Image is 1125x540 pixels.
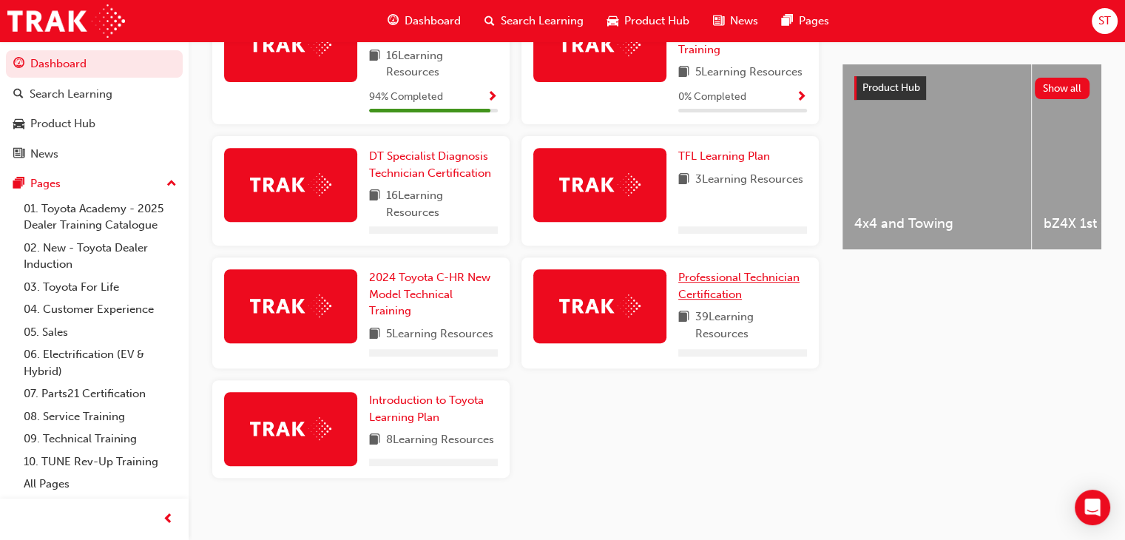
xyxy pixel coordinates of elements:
a: 07. Parts21 Certification [18,382,183,405]
a: Product HubShow all [854,76,1089,100]
span: 16 Learning Resources [386,47,498,81]
img: Trak [7,4,125,38]
span: 8 Learning Resources [386,431,494,450]
a: 06. Electrification (EV & Hybrid) [18,343,183,382]
img: Trak [250,173,331,196]
a: Search Learning [6,81,183,108]
span: car-icon [607,12,618,30]
div: Product Hub [30,115,95,132]
a: 03. Toyota For Life [18,276,183,299]
span: guage-icon [388,12,399,30]
img: Trak [559,173,641,196]
span: book-icon [369,47,380,81]
a: pages-iconPages [770,6,841,36]
a: All Pages [18,473,183,496]
a: car-iconProduct Hub [595,6,701,36]
div: Open Intercom Messenger [1075,490,1110,525]
span: car-icon [13,118,24,131]
img: Trak [559,294,641,317]
span: Dashboard [405,13,461,30]
span: book-icon [678,171,689,189]
a: Dashboard [6,50,183,78]
span: Product Hub [624,13,689,30]
a: news-iconNews [701,6,770,36]
span: 3 Learning Resources [695,171,803,189]
span: news-icon [713,12,724,30]
span: prev-icon [163,510,174,529]
a: 4x4 and Towing [842,64,1031,249]
a: 05. Sales [18,321,183,344]
img: Trak [559,33,641,56]
a: Professional Technician Certification [678,269,807,303]
a: guage-iconDashboard [376,6,473,36]
span: 4x4 and Towing [854,215,1019,232]
span: pages-icon [782,12,793,30]
span: book-icon [678,308,689,342]
span: TFL Learning Plan [678,149,770,163]
span: Product Hub [862,81,920,94]
a: 09. Technical Training [18,428,183,450]
span: pages-icon [13,178,24,191]
span: book-icon [678,64,689,82]
span: up-icon [166,175,177,194]
a: News [6,141,183,168]
span: search-icon [13,88,24,101]
a: search-iconSearch Learning [473,6,595,36]
span: Introduction to Toyota Learning Plan [369,394,484,424]
span: 94 % Completed [369,89,443,106]
span: 16 Learning Resources [386,187,498,220]
button: Show Progress [796,88,807,107]
img: Trak [250,294,331,317]
span: 2024 [PERSON_NAME] New Model Technical Training [678,10,797,56]
a: 04. Customer Experience [18,298,183,321]
button: Pages [6,170,183,198]
button: Show Progress [487,88,498,107]
button: DashboardSearch LearningProduct HubNews [6,47,183,170]
span: search-icon [484,12,495,30]
span: Show Progress [796,91,807,104]
span: Show Progress [487,91,498,104]
span: 0 % Completed [678,89,746,106]
div: Search Learning [30,86,112,103]
span: ST [1098,13,1111,30]
span: news-icon [13,148,24,161]
span: Search Learning [501,13,584,30]
a: Introduction to Toyota Learning Plan [369,392,498,425]
span: book-icon [369,431,380,450]
span: Professional Technician Certification [678,271,800,301]
a: 2024 Toyota C-HR New Model Technical Training [369,269,498,320]
a: DT Specialist Diagnosis Technician Certification [369,148,498,181]
span: 39 Learning Resources [695,308,807,342]
span: Pages [799,13,829,30]
a: Product Hub [6,110,183,138]
span: guage-icon [13,58,24,71]
img: Trak [250,417,331,440]
a: 10. TUNE Rev-Up Training [18,450,183,473]
img: Trak [250,33,331,56]
button: Show all [1035,78,1090,99]
span: News [730,13,758,30]
a: 01. Toyota Academy - 2025 Dealer Training Catalogue [18,198,183,237]
span: book-icon [369,325,380,344]
div: Pages [30,175,61,192]
span: book-icon [369,187,380,220]
span: DT Specialist Diagnosis Technician Certification [369,149,491,180]
span: 5 Learning Resources [386,325,493,344]
a: 08. Service Training [18,405,183,428]
button: ST [1092,8,1118,34]
div: News [30,146,58,163]
a: TFL Learning Plan [678,148,776,165]
span: 5 Learning Resources [695,64,803,82]
span: 2024 Toyota C-HR New Model Technical Training [369,271,490,317]
a: 02. New - Toyota Dealer Induction [18,237,183,276]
